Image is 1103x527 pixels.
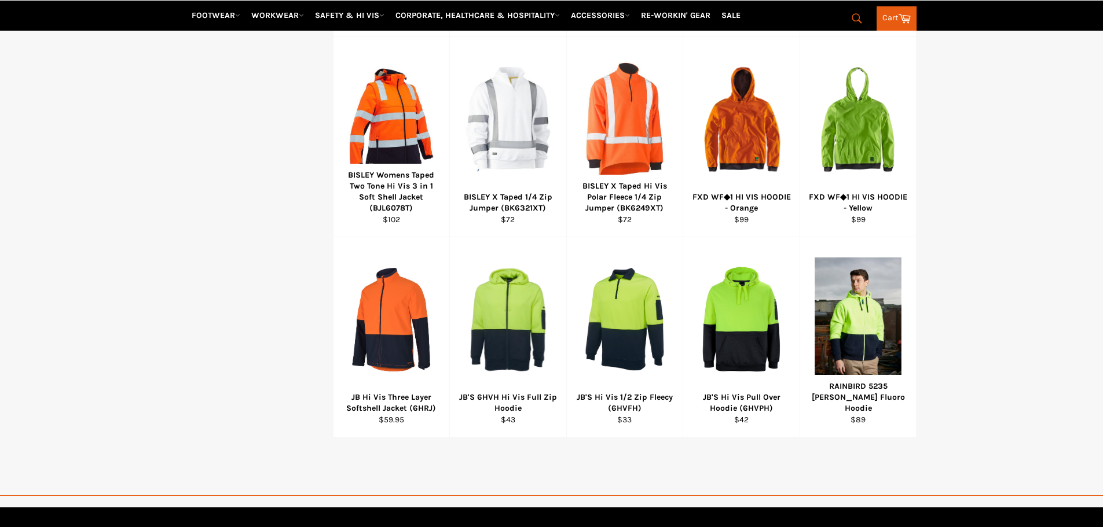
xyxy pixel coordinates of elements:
div: FXD WF◆1 HI VIS HOODIE - Yellow [807,191,909,214]
a: RAINBIRD 5235 Taylor Sherpa Fluoro Hoodie - Workin' Gear RAINBIRD 5235 [PERSON_NAME] Fluoro Hoodi... [800,237,917,437]
a: WORKWEAR [247,5,309,25]
img: FXD WF◆1 HI VIS HOODIE - yellow - Workin Gear [815,54,902,185]
div: BISLEY X Taped 1/4 Zip Jumper (BK6321XT) [457,191,559,214]
a: FOOTWEAR [187,5,245,25]
a: Workin Gear JB Hi Vis Three Layer Softshell Jacket JB Hi Vis Three Layer Softshell Jacket (6HRJ) ... [333,237,450,437]
div: JB'S 6HVH Hi Vis Full Zip Hoodie [457,392,559,414]
img: JB'S 6HVFH Hi Vis 1/2 Zip Fleecy - Workin' Gear [581,266,669,373]
div: $42 [691,414,793,425]
a: SAFETY & HI VIS [310,5,389,25]
a: RE-WORKIN' GEAR [636,5,715,25]
div: $43 [457,414,559,425]
div: $102 [340,214,442,225]
div: BISLEY Womens Taped Two Tone Hi Vis 3 in 1 Soft Shell Jacket (BJL6078T) [340,169,442,214]
a: SALE [717,5,745,25]
div: $72 [574,214,676,225]
a: CORPORATE, HEALTHCARE & HOSPITALITY [391,5,565,25]
div: JB'S Hi Vis Pull Over Hoodie (6HVPH) [691,392,793,414]
div: $99 [691,214,793,225]
img: FXD WF◆1 HI VIS HOODIE - Orange - Workin' Gear [698,54,785,185]
div: $89 [807,414,909,425]
a: FXD WF◆1 HI VIS HOODIE - Orange - Workin' Gear FXD WF◆1 HI VIS HOODIE - Orange $99 [683,37,800,237]
a: Cart [877,6,917,31]
div: $99 [807,214,909,225]
div: JB'S Hi Vis 1/2 Zip Fleecy (6HVFH) [574,392,676,414]
img: BISLEY Womens Taped Two Tone Hi Vis 3 in 1 Soft Shell Jacket (BJL6078T) - Workin' Gear [348,61,435,178]
a: BISLEY Womens Taped Two Tone Hi Vis 3 in 1 Soft Shell Jacket (BJL6078T) - Workin' Gear BISLEY Wom... [333,37,450,237]
a: BISLEY X Taped Hi Vis Polar Fleece 1/4 Zip Jumper (BK6249XT) - Workin' Gear BISLEY X Taped Hi Vis... [566,37,683,237]
div: $33 [574,414,676,425]
a: JB'S 6HVPH Hi Vis Pull Over Hoodie - Workin' Gear JB'S Hi Vis Pull Over Hoodie (6HVPH) $42 [683,237,800,437]
img: JB'S 6HVH Hi Vis Full Zip Hoodie - Workin' Gear [464,254,552,385]
div: JB Hi Vis Three Layer Softshell Jacket (6HRJ) [340,392,442,414]
a: JB'S 6HVH Hi Vis Full Zip Hoodie - Workin' Gear JB'S 6HVH Hi Vis Full Zip Hoodie $43 [449,237,566,437]
a: Workin Gear BISLEY X Taped 1/4 Zip Jumper (BK6321XT) $72 [449,37,566,237]
img: RAINBIRD 5235 Taylor Sherpa Fluoro Hoodie - Workin' Gear [815,258,902,381]
img: Workin Gear [464,61,552,178]
div: RAINBIRD 5235 [PERSON_NAME] Fluoro Hoodie [807,381,909,414]
img: BISLEY X Taped Hi Vis Polar Fleece 1/4 Zip Jumper (BK6249XT) - Workin' Gear [581,61,669,178]
a: ACCESSORIES [566,5,635,25]
div: $59.95 [340,414,442,425]
a: FXD WF◆1 HI VIS HOODIE - yellow - Workin Gear FXD WF◆1 HI VIS HOODIE - Yellow $99 [800,37,917,237]
div: FXD WF◆1 HI VIS HOODIE - Orange [691,191,793,214]
img: Workin Gear JB Hi Vis Three Layer Softshell Jacket [348,266,435,373]
div: BISLEY X Taped Hi Vis Polar Fleece 1/4 Zip Jumper (BK6249XT) [574,180,676,214]
div: $72 [457,214,559,225]
img: JB'S 6HVPH Hi Vis Pull Over Hoodie - Workin' Gear [698,266,785,373]
a: JB'S 6HVFH Hi Vis 1/2 Zip Fleecy - Workin' Gear JB'S Hi Vis 1/2 Zip Fleecy (6HVFH) $33 [566,237,683,437]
